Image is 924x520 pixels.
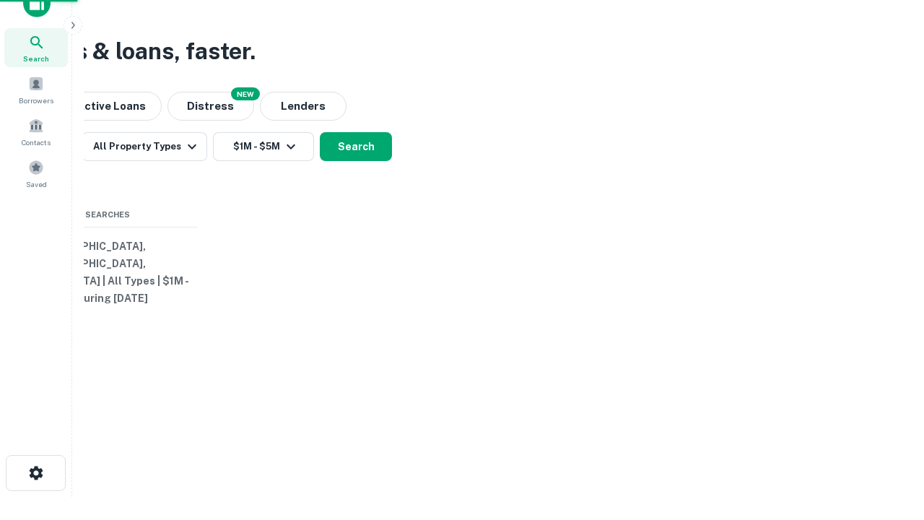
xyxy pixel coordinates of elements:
span: Contacts [22,136,51,148]
button: Search [320,132,392,161]
button: All Property Types [82,132,207,161]
button: Lenders [260,92,346,121]
button: $1M - $5M [213,132,314,161]
iframe: Chat Widget [852,404,924,474]
button: Active Loans [61,92,162,121]
span: Search [23,53,49,64]
a: Search [4,28,68,67]
div: NEW [231,87,260,100]
a: Contacts [4,112,68,151]
span: Borrowers [19,95,53,106]
a: Borrowers [4,70,68,109]
a: Saved [4,154,68,193]
button: Search distressed loans with lien and other non-mortgage details. [167,92,254,121]
span: Saved [26,178,47,190]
